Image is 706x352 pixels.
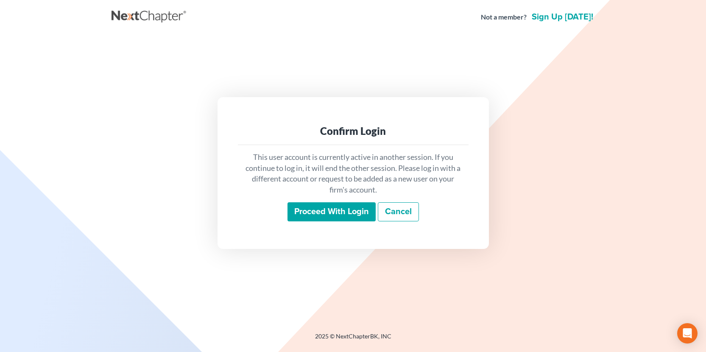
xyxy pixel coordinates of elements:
[481,12,527,22] strong: Not a member?
[245,124,462,138] div: Confirm Login
[245,152,462,196] p: This user account is currently active in another session. If you continue to log in, it will end ...
[112,332,595,347] div: 2025 © NextChapterBK, INC
[287,202,376,222] input: Proceed with login
[530,13,595,21] a: Sign up [DATE]!
[378,202,419,222] a: Cancel
[677,323,698,344] div: Open Intercom Messenger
